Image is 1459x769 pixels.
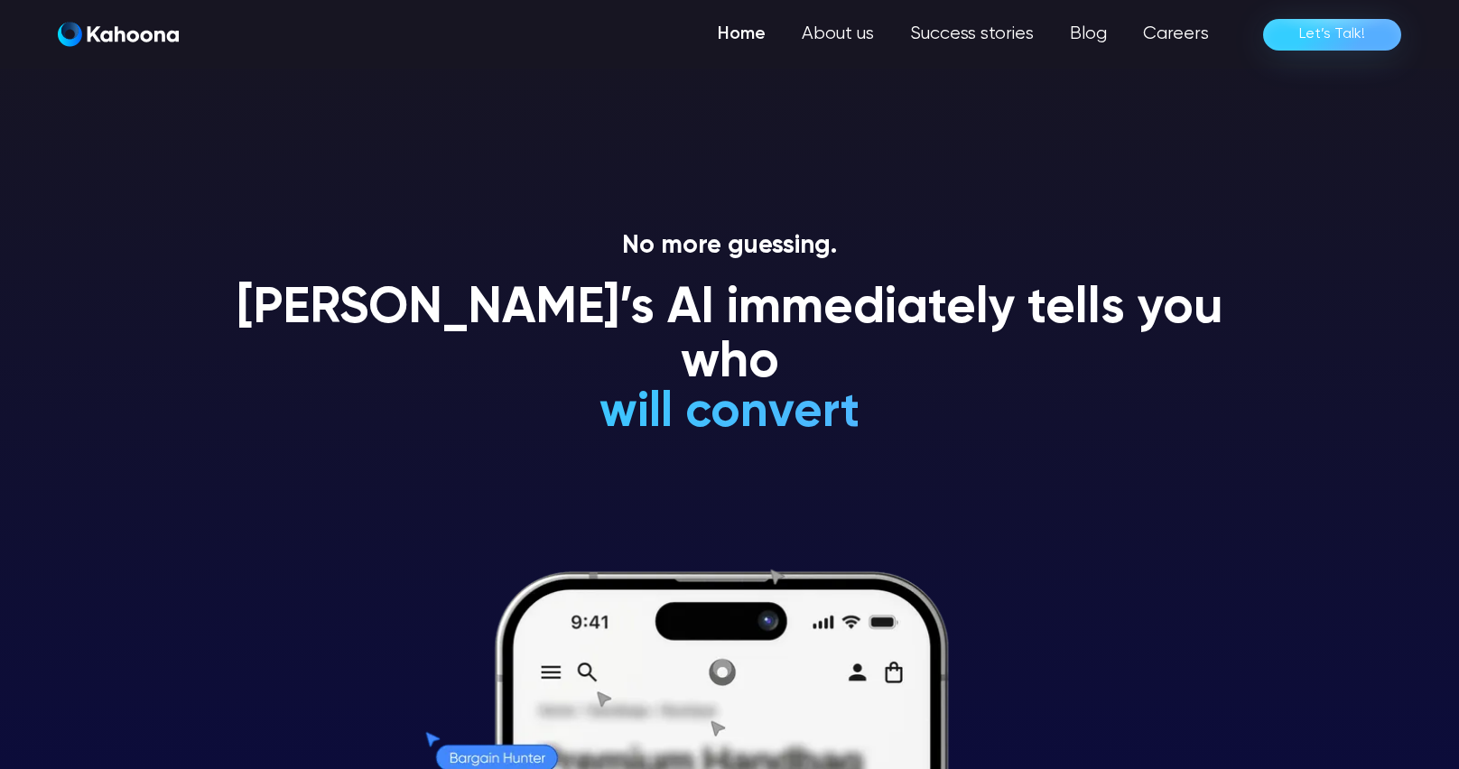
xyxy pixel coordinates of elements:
[1052,16,1125,52] a: Blog
[1299,20,1365,49] div: Let’s Talk!
[892,16,1052,52] a: Success stories
[58,22,179,47] img: Kahoona logo white
[215,283,1244,390] h1: [PERSON_NAME]’s AI immediately tells you who
[700,16,784,52] a: Home
[1263,19,1401,51] a: Let’s Talk!
[784,16,892,52] a: About us
[1125,16,1227,52] a: Careers
[215,231,1244,262] p: No more guessing.
[464,386,996,440] h1: will convert
[58,22,179,48] a: Kahoona logo blackKahoona logo white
